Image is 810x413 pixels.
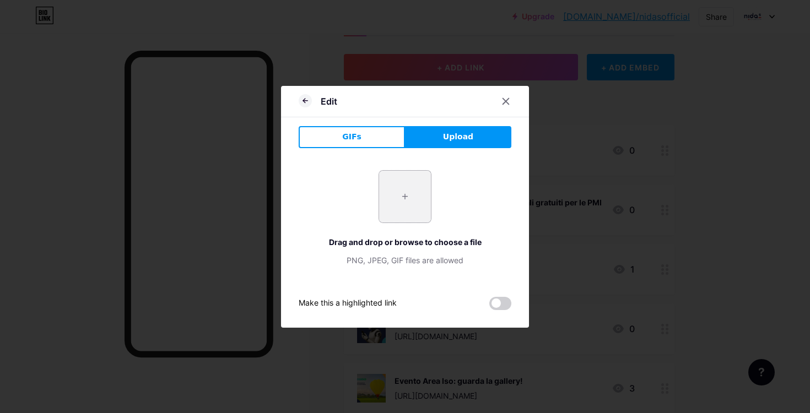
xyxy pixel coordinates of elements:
[443,131,473,143] span: Upload
[299,297,397,310] div: Make this a highlighted link
[299,236,511,248] div: Drag and drop or browse to choose a file
[405,126,511,148] button: Upload
[321,95,337,108] div: Edit
[299,254,511,266] div: PNG, JPEG, GIF files are allowed
[299,126,405,148] button: GIFs
[342,131,361,143] span: GIFs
